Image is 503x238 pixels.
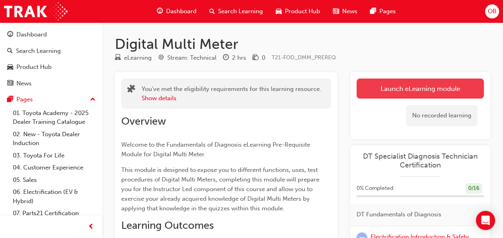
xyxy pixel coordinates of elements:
a: 07. Parts21 Certification [10,207,99,220]
span: Overview [121,115,166,127]
a: News [3,76,99,91]
span: Search Learning [218,7,263,16]
span: car-icon [7,64,13,71]
a: 01. Toyota Academy - 2025 Dealer Training Catalogue [10,107,99,128]
div: Duration [223,53,246,63]
span: news-icon [7,80,13,87]
span: This module is designed to expose you to different functions, uses, test procedures of Digital Mu... [121,166,321,212]
div: Stream [158,53,216,63]
span: DT Fundamentals of Diagnosis [357,210,441,219]
span: up-icon [90,95,96,105]
a: news-iconNews [327,3,364,20]
span: search-icon [7,48,13,55]
div: 0 [262,53,265,63]
div: Stream: Technical [167,53,216,63]
button: OB [485,4,499,18]
h1: Digital Multi Meter [115,35,490,53]
a: guage-iconDashboard [150,3,203,20]
div: Search Learning [16,46,61,56]
span: Welcome to the Fundamentals of Diagnosis eLearning Pre-Requisite Module for Digital Multi Meter. [121,141,312,158]
span: puzzle-icon [127,85,135,95]
div: Pages [16,95,33,104]
span: money-icon [253,54,259,62]
a: 06. Electrification (EV & Hybrid) [10,186,99,207]
span: pages-icon [370,6,376,16]
div: Price [253,53,265,63]
div: You've met the eligibility requirements for this learning resource. [142,85,321,103]
span: News [342,7,357,16]
button: Pages [3,92,99,107]
a: pages-iconPages [364,3,402,20]
div: eLearning [124,53,152,63]
span: pages-icon [7,96,13,103]
span: search-icon [209,6,215,16]
button: DashboardSearch LearningProduct HubNews [3,26,99,92]
div: Product Hub [16,63,52,72]
a: search-iconSearch Learning [203,3,269,20]
span: Learning Outcomes [121,219,214,232]
div: Type [115,53,152,63]
a: Product Hub [3,60,99,75]
a: DT Specialist Diagnosis Technician Certification [357,152,484,170]
div: No recorded learning [406,105,477,126]
span: Dashboard [166,7,196,16]
a: 04. Customer Experience [10,161,99,174]
a: Dashboard [3,27,99,42]
img: Trak [4,2,68,20]
div: Open Intercom Messenger [476,211,495,230]
span: Learning resource code [272,54,336,61]
div: Dashboard [16,30,47,39]
button: Show details [142,94,176,103]
span: target-icon [158,54,164,62]
span: OB [487,7,496,16]
span: car-icon [276,6,282,16]
div: 2 hrs [232,53,246,63]
span: guage-icon [157,6,163,16]
span: Pages [379,7,396,16]
span: Product Hub [285,7,320,16]
span: 0 % Completed [357,184,393,193]
span: prev-icon [88,222,94,232]
a: 03. Toyota For Life [10,149,99,162]
a: car-iconProduct Hub [269,3,327,20]
a: Launch eLearning module [357,79,484,99]
span: news-icon [333,6,339,16]
a: Search Learning [3,44,99,58]
a: 05. Sales [10,174,99,186]
span: learningResourceType_ELEARNING-icon [115,54,121,62]
span: guage-icon [7,31,13,38]
span: clock-icon [223,54,229,62]
a: 02. New - Toyota Dealer Induction [10,128,99,149]
div: 0 / 16 [465,183,482,194]
div: News [16,79,32,88]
